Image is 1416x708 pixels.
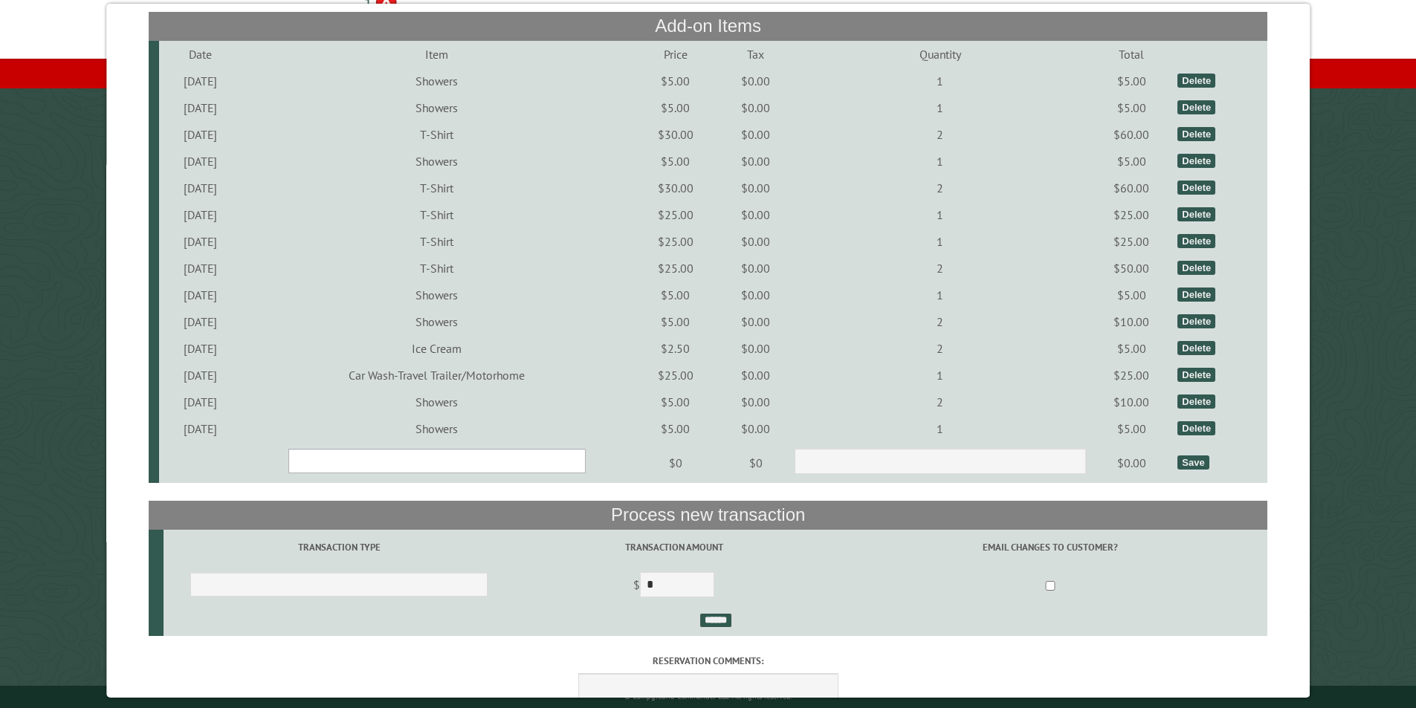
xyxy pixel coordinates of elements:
div: Delete [1177,234,1215,248]
td: $5.00 [632,148,719,175]
label: Transaction Type [166,540,512,554]
td: $0.00 [720,68,792,94]
td: $0.00 [720,282,792,308]
div: Delete [1177,100,1215,114]
td: $5.00 [1088,94,1175,121]
td: Showers [242,148,632,175]
td: Car Wash-Travel Trailer/Motorhome [242,362,632,389]
td: Tax [720,41,792,68]
td: $2.50 [632,335,719,362]
td: $5.00 [632,282,719,308]
td: $5.00 [1088,415,1175,442]
td: [DATE] [159,175,242,201]
div: Delete [1177,288,1215,302]
div: Delete [1177,74,1215,88]
td: $5.00 [1088,148,1175,175]
td: Total [1088,41,1175,68]
td: $0.00 [720,175,792,201]
td: $0.00 [720,121,792,148]
td: 2 [792,308,1088,335]
td: 1 [792,201,1088,228]
td: T-Shirt [242,255,632,282]
td: 1 [792,415,1088,442]
td: $0 [720,442,792,484]
td: Showers [242,68,632,94]
td: [DATE] [159,121,242,148]
td: Ice Cream [242,335,632,362]
td: Quantity [792,41,1088,68]
td: Showers [242,415,632,442]
td: [DATE] [159,389,242,415]
td: $25.00 [632,201,719,228]
td: $0.00 [720,415,792,442]
div: Delete [1177,261,1215,275]
td: T-Shirt [242,201,632,228]
td: [DATE] [159,255,242,282]
td: Price [632,41,719,68]
td: $25.00 [1088,201,1175,228]
td: Showers [242,389,632,415]
td: $30.00 [632,175,719,201]
td: [DATE] [159,94,242,121]
td: $ [514,565,833,607]
td: [DATE] [159,415,242,442]
td: $0.00 [720,308,792,335]
td: $0.00 [720,389,792,415]
td: $5.00 [632,94,719,121]
td: $25.00 [1088,228,1175,255]
td: 2 [792,389,1088,415]
td: [DATE] [159,68,242,94]
td: 2 [792,335,1088,362]
td: Showers [242,282,632,308]
td: Showers [242,94,632,121]
td: $0 [632,442,719,484]
td: $5.00 [1088,282,1175,308]
td: $25.00 [632,228,719,255]
td: $5.00 [1088,68,1175,94]
td: $5.00 [632,389,719,415]
td: [DATE] [159,201,242,228]
td: Showers [242,308,632,335]
td: 1 [792,362,1088,389]
td: $60.00 [1088,175,1175,201]
td: 1 [792,282,1088,308]
label: Transaction Amount [517,540,831,554]
th: Process new transaction [149,501,1267,529]
td: 2 [792,255,1088,282]
div: Save [1177,455,1209,470]
td: T-Shirt [242,228,632,255]
td: $0.00 [720,94,792,121]
td: 2 [792,121,1088,148]
td: $0.00 [1088,442,1175,484]
td: 2 [792,175,1088,201]
td: Item [242,41,632,68]
td: $0.00 [720,335,792,362]
td: [DATE] [159,308,242,335]
div: Delete [1177,421,1215,435]
td: [DATE] [159,228,242,255]
td: $25.00 [1088,362,1175,389]
label: Reservation comments: [149,654,1267,668]
td: Date [159,41,242,68]
th: Add-on Items [149,12,1267,40]
td: $5.00 [1088,335,1175,362]
td: $30.00 [632,121,719,148]
td: 1 [792,68,1088,94]
td: $50.00 [1088,255,1175,282]
small: © Campground Commander LLC. All rights reserved. [624,692,792,701]
td: 1 [792,228,1088,255]
div: Delete [1177,207,1215,221]
td: $0.00 [720,362,792,389]
td: $5.00 [632,308,719,335]
td: [DATE] [159,148,242,175]
td: T-Shirt [242,121,632,148]
td: $0.00 [720,255,792,282]
td: $5.00 [632,68,719,94]
td: $0.00 [720,148,792,175]
div: Delete [1177,341,1215,355]
div: Delete [1177,368,1215,382]
div: Delete [1177,314,1215,328]
td: [DATE] [159,282,242,308]
div: Delete [1177,181,1215,195]
td: $25.00 [632,362,719,389]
